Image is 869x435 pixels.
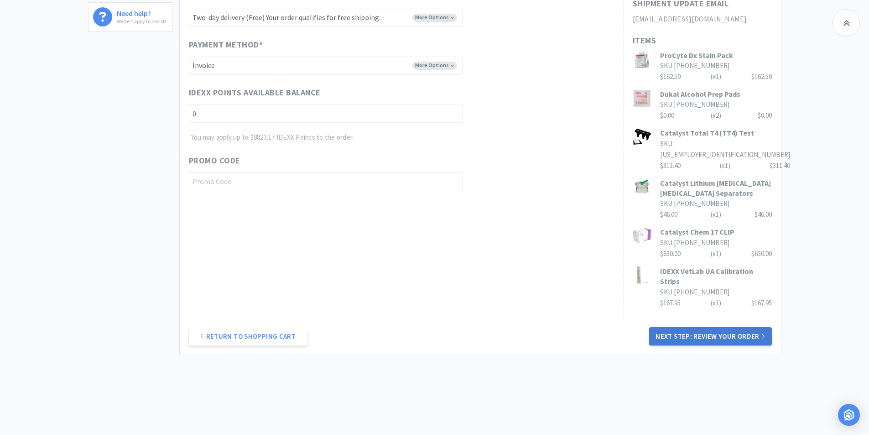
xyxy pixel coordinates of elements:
div: $630.00 [660,248,772,259]
div: $46.00 [755,209,772,220]
div: (x 1 ) [711,298,721,309]
input: IDEXX Points [189,105,463,123]
h1: Items [633,34,772,47]
img: 9a535ce47c37422aa7978b3dcc56c190_175310.png [633,50,651,68]
div: $46.00 [660,209,772,220]
button: Next Step: Review Your Order [649,327,771,346]
div: $0.00 [660,110,772,121]
div: $311.40 [770,160,790,171]
h3: ProCyte Dx Stain Pack [660,50,772,60]
a: Return to Shopping Cart [189,327,307,346]
div: Open Intercom Messenger [838,404,860,426]
span: SKU: [PHONE_NUMBER] [660,100,729,109]
div: $167.95 [751,298,772,309]
h3: IDEXX VetLab UA Calibration Strips [660,266,772,287]
div: $630.00 [751,248,772,259]
img: 7c35a931addf45a2aefa1b706d107f1c_175210.png [633,128,651,146]
div: $162.50 [660,71,772,82]
span: SKU: [PHONE_NUMBER] [660,61,729,70]
p: We're happy to assist! [117,17,166,26]
span: IDEXX Points available balance [189,86,321,100]
img: 2cadb1eb9dcc4f32aa0f6c8be2f12cf0_174985.png [633,227,651,245]
span: SKU: [PHONE_NUMBER] [660,288,729,296]
span: Payment Method * [189,38,263,52]
p: You may apply up to $8823.17 IDEXX Points to the order. [191,132,463,143]
img: 34f99bc0383e4cfcb4c0e7c2c8572648_765846.png [633,89,651,107]
div: (x 1 ) [711,71,721,82]
div: (x 1 ) [711,209,721,220]
span: SKU: [PHONE_NUMBER] [660,238,729,247]
span: SKU: [PHONE_NUMBER] [660,199,729,208]
div: $0.00 [758,110,772,121]
h6: Need help? [117,7,166,17]
div: (x 1 ) [711,248,721,259]
div: (x 1 ) [720,160,730,171]
span: SKU: [US_EMPLOYER_IDENTIFICATION_NUMBER] [660,139,790,159]
input: Promo Code [189,172,463,190]
h3: Dukal Alcohol Prep Pads [660,89,772,99]
h3: Catalyst Total T4 (TT4) Test [660,128,790,138]
div: $162.50 [751,71,772,82]
span: Promo Code [189,154,240,168]
div: $311.40 [660,160,790,171]
div: $167.95 [660,298,772,309]
img: c30f797afefe41889bc8c61ae9addb17_175388.png [633,178,651,196]
div: (x 2 ) [711,110,721,121]
h3: Catalyst Chem 17 CLIP [660,227,772,237]
img: 2a9c9babc65c439d8ce63217a89248df_175460.png [633,266,651,284]
h2: [EMAIL_ADDRESS][DOMAIN_NAME] [633,13,772,25]
h3: Catalyst Lithium [MEDICAL_DATA] [MEDICAL_DATA] Separators [660,178,772,199]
